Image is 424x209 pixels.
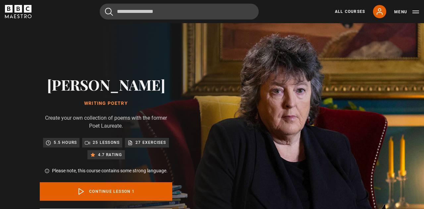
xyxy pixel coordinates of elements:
[5,5,31,18] svg: BBC Maestro
[40,114,172,130] p: Create your own collection of poems with the former Poet Laureate.
[40,182,172,201] a: Continue lesson 1
[40,101,172,106] h1: Writing Poetry
[335,9,365,15] a: All Courses
[98,151,122,158] p: 4.7 rating
[394,9,419,15] button: Toggle navigation
[54,139,77,146] p: 5.5 hours
[52,167,168,174] p: Please note, this course contains some strong language.
[40,76,172,93] h2: [PERSON_NAME]
[93,139,120,146] p: 25 lessons
[100,4,259,20] input: Search
[135,139,166,146] p: 27 exercises
[105,8,113,16] button: Submit the search query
